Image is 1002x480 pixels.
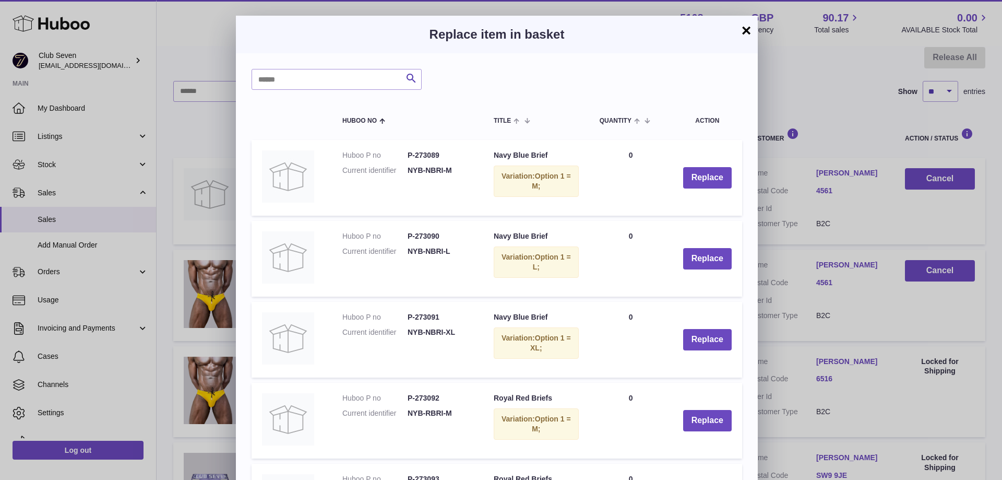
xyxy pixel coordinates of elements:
[408,312,473,322] dd: P-273091
[408,408,473,418] dd: NYB-RBRI-M
[342,118,377,124] span: Huboo no
[262,393,314,446] img: Royal Red Briefs
[483,383,589,459] td: Royal Red Briefs
[262,312,314,365] img: Navy Blue Brief
[600,118,631,124] span: Quantity
[683,410,732,431] button: Replace
[494,166,579,197] div: Variation:
[342,166,408,175] dt: Current identifier
[262,231,314,284] img: Navy Blue Brief
[342,247,408,256] dt: Current identifier
[532,415,570,433] span: Option 1 = M;
[408,231,473,241] dd: P-273090
[342,327,408,337] dt: Current identifier
[483,221,589,297] td: Navy Blue Brief
[408,166,473,175] dd: NYB-NBRI-M
[252,26,742,43] h3: Replace item in basket
[408,150,473,160] dd: P-273089
[532,172,570,190] span: Option 1 = M;
[589,221,673,297] td: 0
[494,327,579,359] div: Variation:
[342,312,408,322] dt: Huboo P no
[262,150,314,203] img: Navy Blue Brief
[683,248,732,270] button: Replace
[683,329,732,350] button: Replace
[408,327,473,337] dd: NYB-NBRI-XL
[589,140,673,216] td: 0
[589,383,673,459] td: 0
[740,24,753,37] button: ×
[673,106,742,135] th: Action
[483,140,589,216] td: Navy Blue Brief
[408,393,473,403] dd: P-273092
[494,118,511,124] span: Title
[342,393,408,403] dt: Huboo P no
[533,253,571,271] span: Option 1 = L;
[530,334,571,352] span: Option 1 = XL;
[342,231,408,241] dt: Huboo P no
[494,247,579,278] div: Variation:
[342,150,408,160] dt: Huboo P no
[342,408,408,418] dt: Current identifier
[483,302,589,378] td: Navy Blue Brief
[408,247,473,256] dd: NYB-NBRI-L
[494,408,579,440] div: Variation:
[589,302,673,378] td: 0
[683,167,732,189] button: Replace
